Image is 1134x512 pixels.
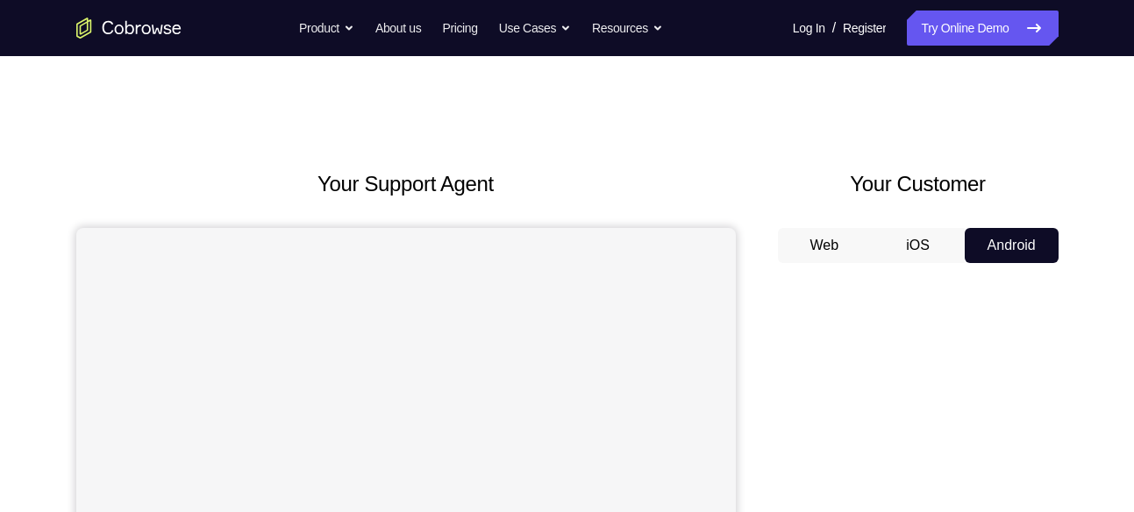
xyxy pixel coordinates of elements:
h2: Your Support Agent [76,168,736,200]
a: About us [375,11,421,46]
a: Pricing [442,11,477,46]
span: / [832,18,836,39]
button: Resources [592,11,663,46]
button: Web [778,228,872,263]
a: Register [843,11,886,46]
h2: Your Customer [778,168,1059,200]
button: Product [299,11,354,46]
a: Log In [793,11,825,46]
button: Use Cases [499,11,571,46]
button: Android [965,228,1059,263]
a: Go to the home page [76,18,182,39]
a: Try Online Demo [907,11,1058,46]
button: iOS [871,228,965,263]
